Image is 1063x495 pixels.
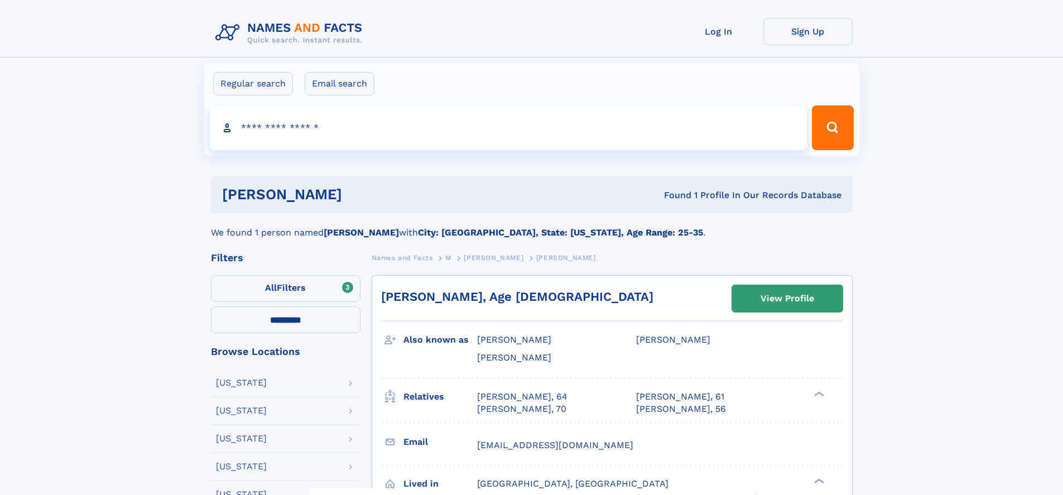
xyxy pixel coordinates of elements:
button: Search Button [812,105,853,150]
label: Filters [211,275,360,302]
div: ❯ [811,390,825,397]
div: [US_STATE] [216,406,267,415]
h3: Lived in [403,474,477,493]
div: ❯ [811,477,825,484]
h3: Also known as [403,330,477,349]
a: View Profile [732,285,843,312]
a: Names and Facts [372,251,433,265]
b: City: [GEOGRAPHIC_DATA], State: [US_STATE], Age Range: 25-35 [418,227,703,238]
div: [US_STATE] [216,434,267,443]
h3: Relatives [403,387,477,406]
a: [PERSON_NAME], 70 [477,403,566,415]
div: Filters [211,253,360,263]
label: Email search [305,72,374,95]
img: Logo Names and Facts [211,18,372,48]
a: M [445,251,451,265]
span: M [445,254,451,262]
div: Browse Locations [211,347,360,357]
span: [PERSON_NAME] [536,254,596,262]
span: [EMAIL_ADDRESS][DOMAIN_NAME] [477,440,633,450]
a: [PERSON_NAME], 56 [636,403,726,415]
div: We found 1 person named with . [211,213,853,239]
h1: [PERSON_NAME] [222,188,503,201]
label: Regular search [213,72,293,95]
input: search input [210,105,807,150]
span: [PERSON_NAME] [464,254,523,262]
h3: Email [403,432,477,451]
div: [US_STATE] [216,462,267,471]
a: [PERSON_NAME], Age [DEMOGRAPHIC_DATA] [381,290,653,304]
span: [PERSON_NAME] [477,334,551,345]
b: [PERSON_NAME] [324,227,399,238]
span: [GEOGRAPHIC_DATA], [GEOGRAPHIC_DATA] [477,478,668,489]
a: Log In [674,18,763,45]
a: [PERSON_NAME], 64 [477,391,567,403]
a: [PERSON_NAME], 61 [636,391,724,403]
a: Sign Up [763,18,853,45]
div: Found 1 Profile In Our Records Database [503,189,841,201]
span: [PERSON_NAME] [477,352,551,363]
a: [PERSON_NAME] [464,251,523,265]
span: [PERSON_NAME] [636,334,710,345]
div: [US_STATE] [216,378,267,387]
div: View Profile [761,286,814,311]
span: All [265,282,277,293]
